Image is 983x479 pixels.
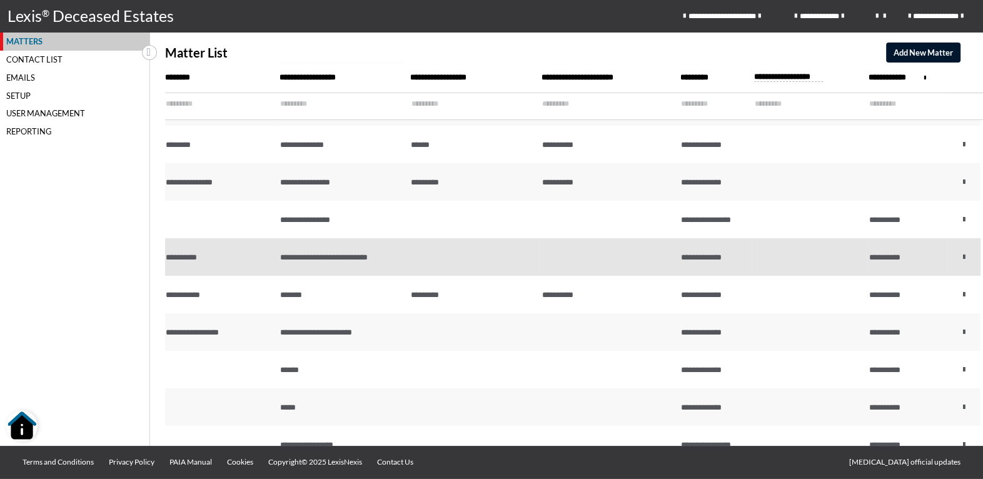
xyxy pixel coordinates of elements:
[894,48,953,58] span: Add New Matter
[165,46,228,60] p: Matter List
[6,410,38,441] button: Open Resource Center
[261,446,370,478] a: Copyright© 2025 LexisNexis
[886,43,960,63] button: Add New Matter
[370,446,421,478] a: Contact Us
[15,446,101,478] a: Terms and Conditions
[101,446,162,478] a: Privacy Policy
[42,6,53,27] p: ®
[162,446,219,478] a: PAIA Manual
[219,446,261,478] a: Cookies
[842,446,968,478] a: [MEDICAL_DATA] official updates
